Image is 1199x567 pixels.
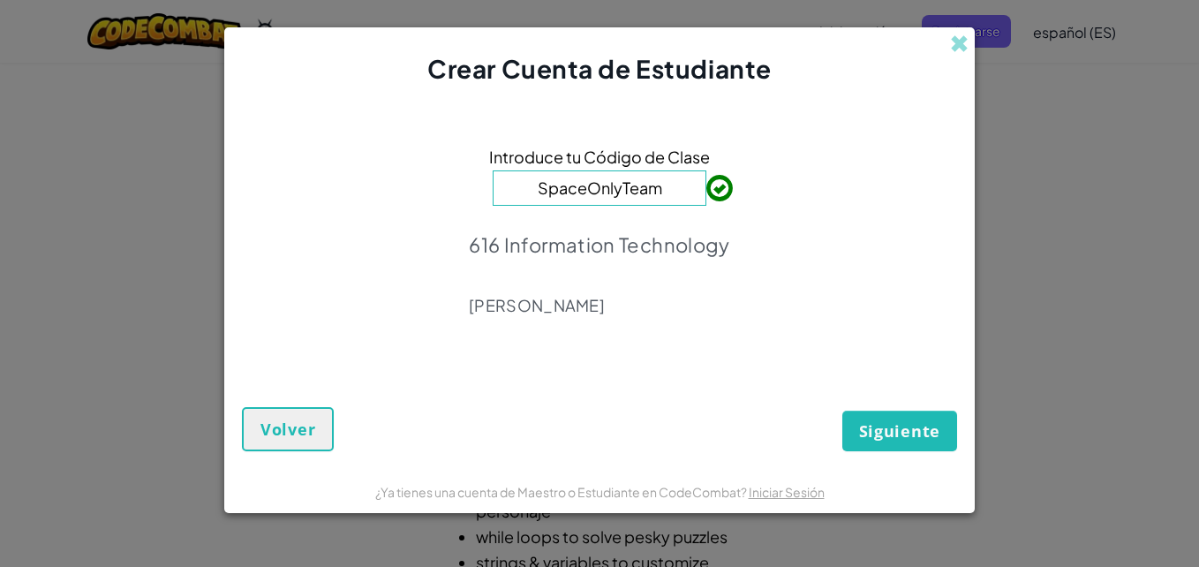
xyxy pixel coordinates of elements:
button: Volver [242,407,334,451]
span: ¿Ya tienes una cuenta de Maestro o Estudiante en CodeCombat? [375,484,749,500]
a: Iniciar Sesión [749,484,825,500]
p: [PERSON_NAME] [469,295,730,316]
span: Siguiente [859,420,940,442]
button: Siguiente [842,411,957,451]
span: Introduce tu Código de Clase [489,144,710,170]
span: Crear Cuenta de Estudiante [427,53,772,84]
span: Volver [260,419,315,440]
p: 616 Information Technology [469,232,730,257]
